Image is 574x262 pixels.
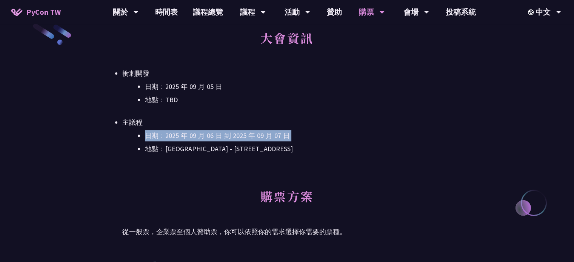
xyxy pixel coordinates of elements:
[122,117,452,155] li: 主議程
[528,9,536,15] img: Locale Icon
[11,8,23,16] img: Home icon of PyCon TW 2025
[145,143,452,155] li: 地點：[GEOGRAPHIC_DATA] - ​[STREET_ADDRESS]
[145,130,452,141] li: 日期：2025 年 09 月 06 日 到 2025 年 09 月 07 日
[122,23,452,64] h2: 大會資訊
[122,226,452,237] p: 從一般票，企業票至個人贊助票，你可以依照你的需求選擇你需要的票種。
[122,181,452,222] h2: 購票方案
[4,3,68,21] a: PyCon TW
[145,81,452,92] li: 日期：2025 年 09 月 05 日
[122,68,452,106] li: 衝刺開發
[26,6,61,18] span: PyCon TW
[145,94,452,106] li: 地點：TBD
